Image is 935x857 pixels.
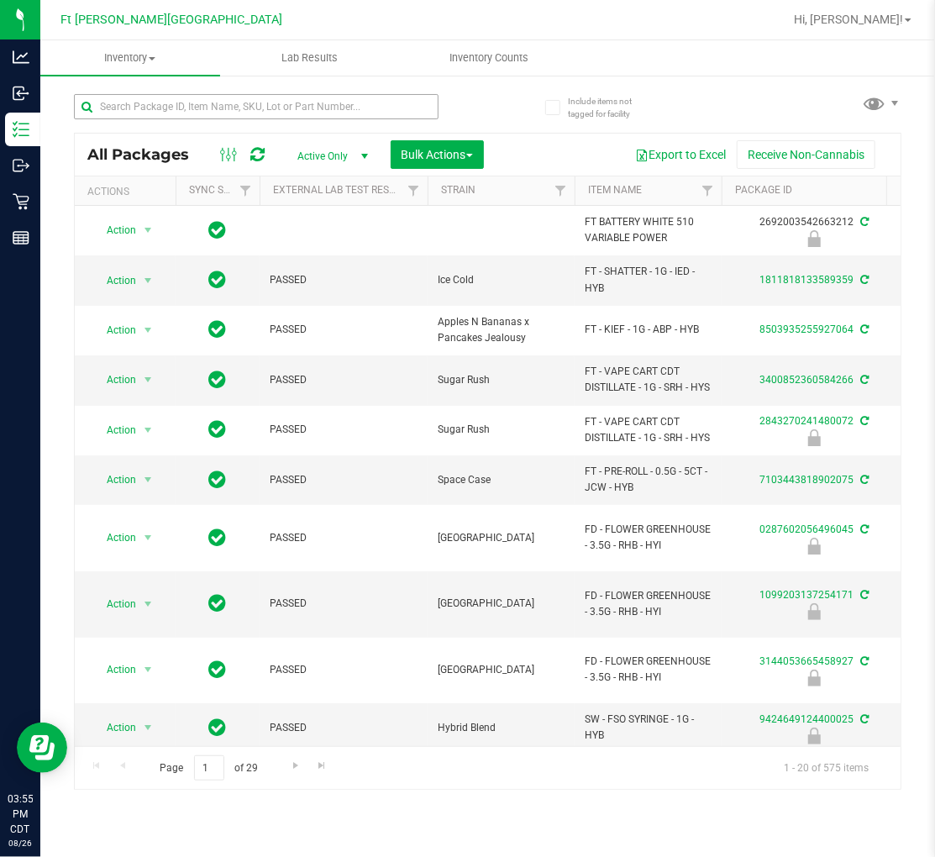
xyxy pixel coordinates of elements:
span: In Sync [209,526,227,549]
a: Filter [547,176,575,205]
input: 1 [194,755,224,781]
div: Newly Received [719,728,909,744]
span: Sync from Compliance System [858,216,869,228]
span: In Sync [209,268,227,292]
a: 2843270241480072 [759,415,854,427]
span: select [138,368,159,392]
div: Newly Received [719,230,909,247]
inline-svg: Outbound [13,157,29,174]
a: Filter [400,176,428,205]
a: Package ID [735,184,792,196]
div: Actions [87,186,169,197]
span: SW - FSO SYRINGE - 1G - HYB [585,712,712,744]
span: PASSED [270,422,418,438]
span: Sync from Compliance System [858,323,869,335]
button: Export to Excel [624,140,737,169]
div: 2692003542663212 [719,214,909,247]
span: Action [92,269,137,292]
span: PASSED [270,372,418,388]
span: select [138,526,159,549]
span: Space Case [438,472,565,488]
span: Sync from Compliance System [858,474,869,486]
span: Action [92,526,137,549]
span: FD - FLOWER GREENHOUSE - 3.5G - RHB - HYI [585,588,712,620]
span: FT - VAPE CART CDT DISTILLATE - 1G - SRH - HYS [585,414,712,446]
span: Sugar Rush [438,422,565,438]
input: Search Package ID, Item Name, SKU, Lot or Part Number... [74,94,439,119]
span: Hybrid Blend [438,720,565,736]
span: select [138,269,159,292]
span: Action [92,468,137,492]
span: In Sync [209,591,227,615]
span: 1 - 20 of 575 items [770,755,882,781]
span: select [138,218,159,242]
span: select [138,318,159,342]
span: select [138,592,159,616]
span: FT - SHATTER - 1G - IED - HYB [585,264,712,296]
span: Sync from Compliance System [858,374,869,386]
span: Action [92,592,137,616]
span: Sync from Compliance System [858,274,869,286]
a: Inventory Counts [399,40,579,76]
span: FT BATTERY WHITE 510 VARIABLE POWER [585,214,712,246]
inline-svg: Inbound [13,85,29,102]
span: Sync from Compliance System [858,655,869,667]
span: Action [92,218,137,242]
inline-svg: Analytics [13,49,29,66]
inline-svg: Reports [13,229,29,246]
span: Hi, [PERSON_NAME]! [794,13,903,26]
p: 08/26 [8,837,33,849]
span: In Sync [209,658,227,681]
span: [GEOGRAPHIC_DATA] [438,662,565,678]
a: Go to the next page [283,755,307,778]
a: Lab Results [220,40,400,76]
span: Ft [PERSON_NAME][GEOGRAPHIC_DATA] [60,13,282,27]
span: In Sync [209,418,227,441]
a: 0287602056496045 [759,523,854,535]
span: Ice Cold [438,272,565,288]
span: In Sync [209,368,227,392]
span: PASSED [270,720,418,736]
span: Inventory Counts [427,50,551,66]
p: 03:55 PM CDT [8,791,33,837]
a: Filter [694,176,722,205]
span: Page of 29 [145,755,272,781]
span: FT - PRE-ROLL - 0.5G - 5CT - JCW - HYB [585,464,712,496]
div: Newly Received [719,670,909,686]
button: Bulk Actions [391,140,484,169]
a: 9424649124400025 [759,713,854,725]
span: In Sync [209,318,227,341]
span: Action [92,368,137,392]
a: 1811818133589359 [759,274,854,286]
a: External Lab Test Result [273,184,405,196]
a: Filter [232,176,260,205]
span: [GEOGRAPHIC_DATA] [438,596,565,612]
span: Action [92,716,137,739]
span: FD - FLOWER GREENHOUSE - 3.5G - RHB - HYI [585,522,712,554]
a: Go to the last page [310,755,334,778]
span: PASSED [270,472,418,488]
span: FD - FLOWER GREENHOUSE - 3.5G - RHB - HYI [585,654,712,686]
span: In Sync [209,218,227,242]
span: [GEOGRAPHIC_DATA] [438,530,565,546]
div: Newly Received [719,603,909,620]
a: 8503935255927064 [759,323,854,335]
span: select [138,716,159,739]
span: Inventory [40,50,220,66]
a: 3144053665458927 [759,655,854,667]
span: select [138,418,159,442]
span: Sync from Compliance System [858,415,869,427]
span: PASSED [270,662,418,678]
span: PASSED [270,530,418,546]
span: PASSED [270,272,418,288]
a: Strain [441,184,475,196]
span: All Packages [87,145,206,164]
span: select [138,468,159,492]
span: Action [92,418,137,442]
a: Sync Status [189,184,254,196]
span: Sync from Compliance System [858,713,869,725]
span: Sugar Rush [438,372,565,388]
a: 3400852360584266 [759,374,854,386]
span: Sync from Compliance System [858,523,869,535]
span: Action [92,318,137,342]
